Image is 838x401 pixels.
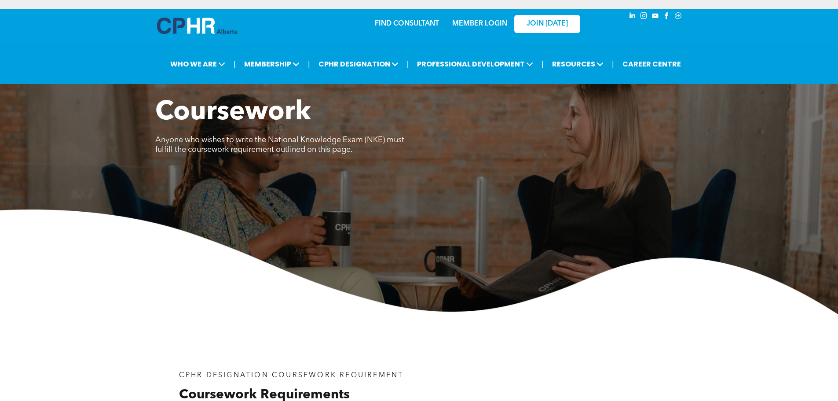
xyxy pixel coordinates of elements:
li: | [407,55,409,73]
span: JOIN [DATE] [527,20,568,28]
a: FIND CONSULTANT [375,20,439,27]
a: CAREER CENTRE [620,56,684,72]
a: Social network [673,11,683,23]
span: WHO WE ARE [168,56,228,72]
img: A blue and white logo for cp alberta [157,18,237,34]
span: Anyone who wishes to write the National Knowledge Exam (NKE) must fulfill the coursework requirem... [155,136,404,154]
li: | [308,55,310,73]
a: linkedin [628,11,637,23]
span: RESOURCES [549,56,606,72]
span: CPHR DESIGNATION [316,56,401,72]
span: Coursework [155,99,311,126]
span: PROFESSIONAL DEVELOPMENT [414,56,536,72]
li: | [234,55,236,73]
a: MEMBER LOGIN [452,20,507,27]
span: CPHR DESIGNATION COURSEWORK REQUIREMENT [179,372,404,379]
a: instagram [639,11,649,23]
a: youtube [651,11,660,23]
li: | [542,55,544,73]
a: facebook [662,11,672,23]
a: JOIN [DATE] [514,15,580,33]
li: | [612,55,614,73]
span: MEMBERSHIP [242,56,302,72]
